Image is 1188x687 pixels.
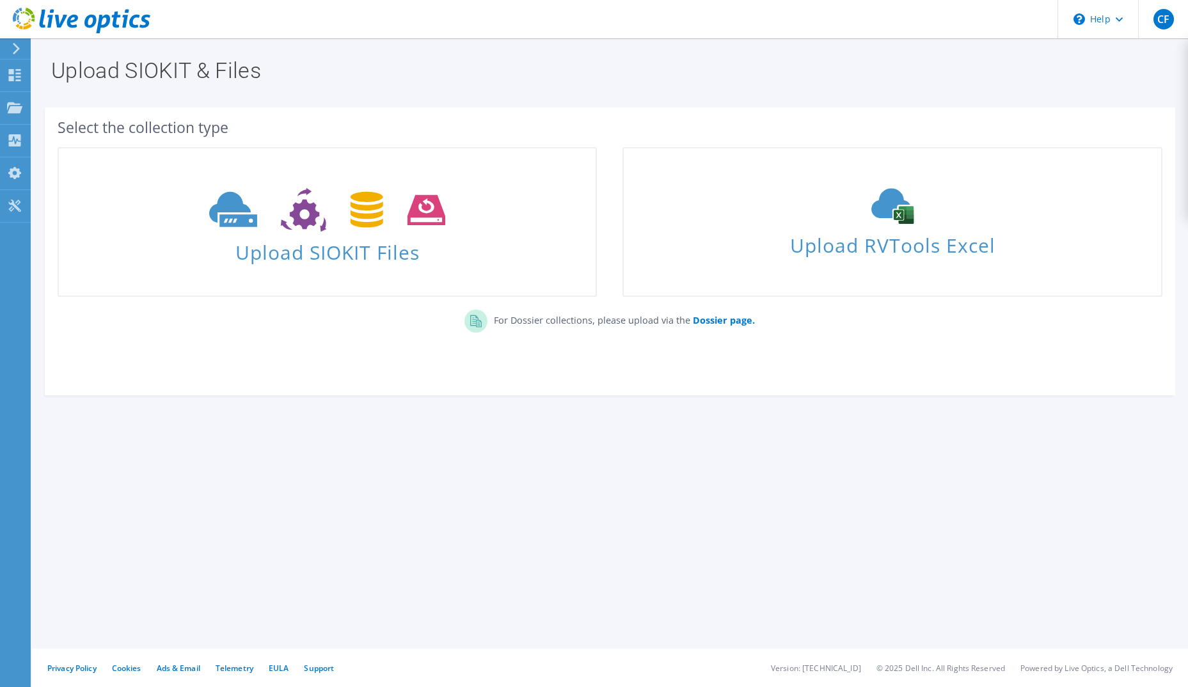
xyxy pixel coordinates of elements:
p: For Dossier collections, please upload via the [487,310,755,328]
div: Select the collection type [58,120,1162,134]
li: Powered by Live Optics, a Dell Technology [1020,663,1173,674]
li: Version: [TECHNICAL_ID] [771,663,861,674]
a: Support [304,663,334,674]
a: EULA [269,663,289,674]
li: © 2025 Dell Inc. All Rights Reserved [876,663,1005,674]
a: Upload RVTools Excel [622,147,1162,297]
b: Dossier page. [693,314,755,326]
span: CF [1153,9,1174,29]
a: Cookies [112,663,141,674]
a: Dossier page. [690,314,755,326]
a: Ads & Email [157,663,200,674]
a: Privacy Policy [47,663,97,674]
h1: Upload SIOKIT & Files [51,59,1162,81]
span: Upload SIOKIT Files [59,235,596,262]
a: Upload SIOKIT Files [58,147,597,297]
svg: \n [1073,13,1085,25]
span: Upload RVTools Excel [624,228,1160,256]
a: Telemetry [216,663,253,674]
